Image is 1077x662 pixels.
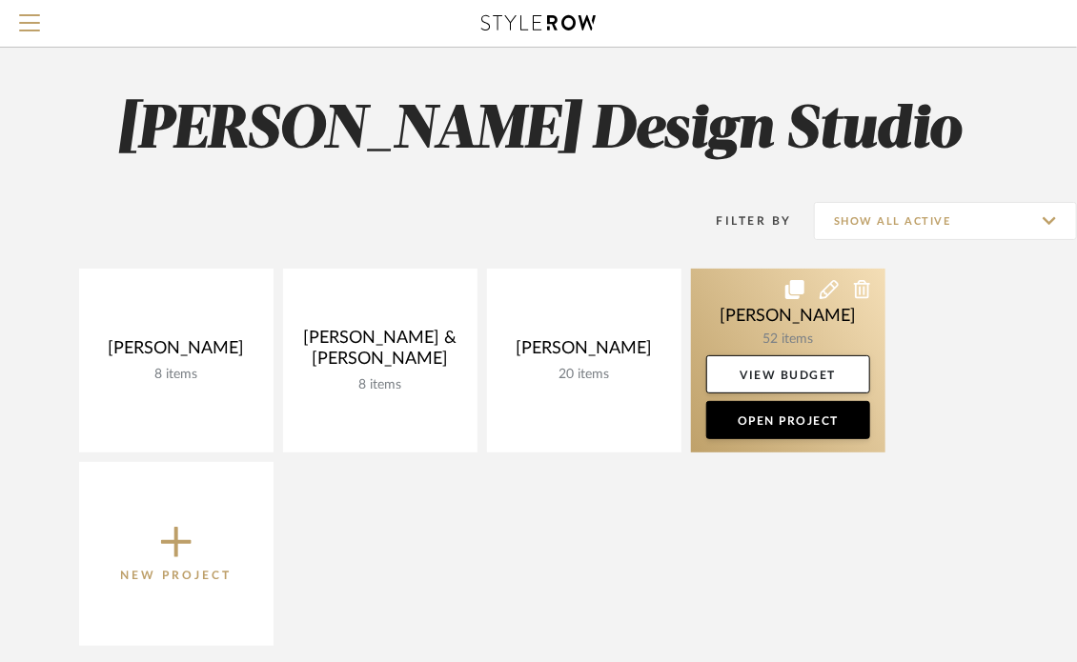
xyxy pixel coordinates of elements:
[298,328,462,377] div: [PERSON_NAME] & [PERSON_NAME]
[94,338,258,367] div: [PERSON_NAME]
[692,211,792,231] div: Filter By
[79,462,274,646] button: New Project
[706,401,870,439] a: Open Project
[298,377,462,393] div: 8 items
[502,367,666,383] div: 20 items
[121,566,233,585] p: New Project
[706,355,870,393] a: View Budget
[502,338,666,367] div: [PERSON_NAME]
[94,367,258,383] div: 8 items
